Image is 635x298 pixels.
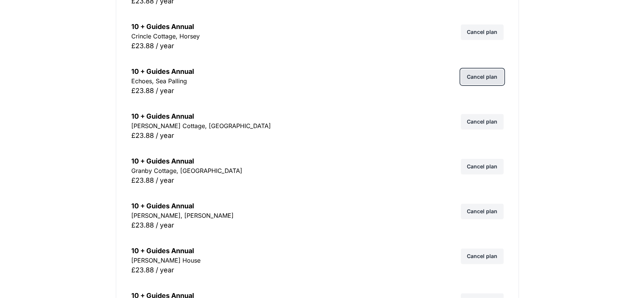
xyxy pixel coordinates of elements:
div: £23.88 / year [131,175,449,186]
p: [PERSON_NAME] Cottage, [GEOGRAPHIC_DATA] [131,121,449,130]
h4: 10 + Guides Annual [131,21,449,32]
a: Cancel plan [461,204,504,219]
p: Echoes, Sea Palling [131,76,449,86]
p: Crincle Cottage, Horsey [131,32,449,41]
div: £23.88 / year [131,86,449,96]
div: £23.88 / year [131,130,449,141]
h4: 10 + Guides Annual [131,66,449,76]
div: £23.88 / year [131,220,449,231]
h4: 10 + Guides Annual [131,111,449,121]
h4: 10 + Guides Annual [131,201,449,211]
h4: 10 + Guides Annual [131,246,449,256]
p: [PERSON_NAME], [PERSON_NAME] [131,211,449,220]
a: Cancel plan [461,159,504,174]
p: Granby Cottage, [GEOGRAPHIC_DATA] [131,166,449,175]
p: [PERSON_NAME] House [131,256,449,265]
a: Cancel plan [461,114,504,129]
h4: 10 + Guides Annual [131,156,449,166]
a: Cancel plan [461,24,504,40]
div: £23.88 / year [131,41,449,51]
div: £23.88 / year [131,265,449,275]
a: Cancel plan [461,69,504,84]
a: Cancel plan [461,249,504,264]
